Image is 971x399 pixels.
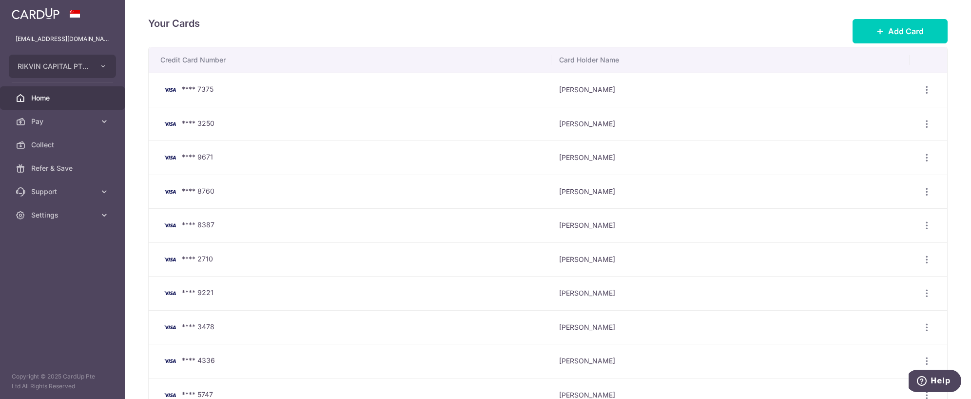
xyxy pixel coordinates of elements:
td: [PERSON_NAME] [551,310,910,344]
span: Help [22,7,42,16]
img: Bank Card [160,84,180,96]
th: Credit Card Number [149,47,551,73]
img: Bank Card [160,118,180,130]
td: [PERSON_NAME] [551,344,910,378]
span: Support [31,187,96,197]
span: RIKVIN CAPITAL PTE. LTD. [18,61,90,71]
img: Bank Card [160,186,180,198]
th: Card Holder Name [551,47,910,73]
button: RIKVIN CAPITAL PTE. LTD. [9,55,116,78]
iframe: Opens a widget where you can find more information [909,370,961,394]
td: [PERSON_NAME] [551,107,910,141]
img: Bank Card [160,219,180,231]
img: Bank Card [160,355,180,367]
img: Bank Card [160,152,180,163]
span: Home [31,93,96,103]
span: Add Card [888,25,924,37]
td: [PERSON_NAME] [551,276,910,310]
span: Collect [31,140,96,150]
img: Bank Card [160,321,180,333]
td: [PERSON_NAME] [551,140,910,175]
td: [PERSON_NAME] [551,73,910,107]
button: Add Card [853,19,948,43]
img: Bank Card [160,287,180,299]
h4: Your Cards [148,16,200,31]
img: Bank Card [160,254,180,265]
p: [EMAIL_ADDRESS][DOMAIN_NAME] [16,34,109,44]
span: Refer & Save [31,163,96,173]
img: CardUp [12,8,59,20]
td: [PERSON_NAME] [551,208,910,242]
span: Settings [31,210,96,220]
td: [PERSON_NAME] [551,242,910,277]
span: Pay [31,117,96,126]
td: [PERSON_NAME] [551,175,910,209]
